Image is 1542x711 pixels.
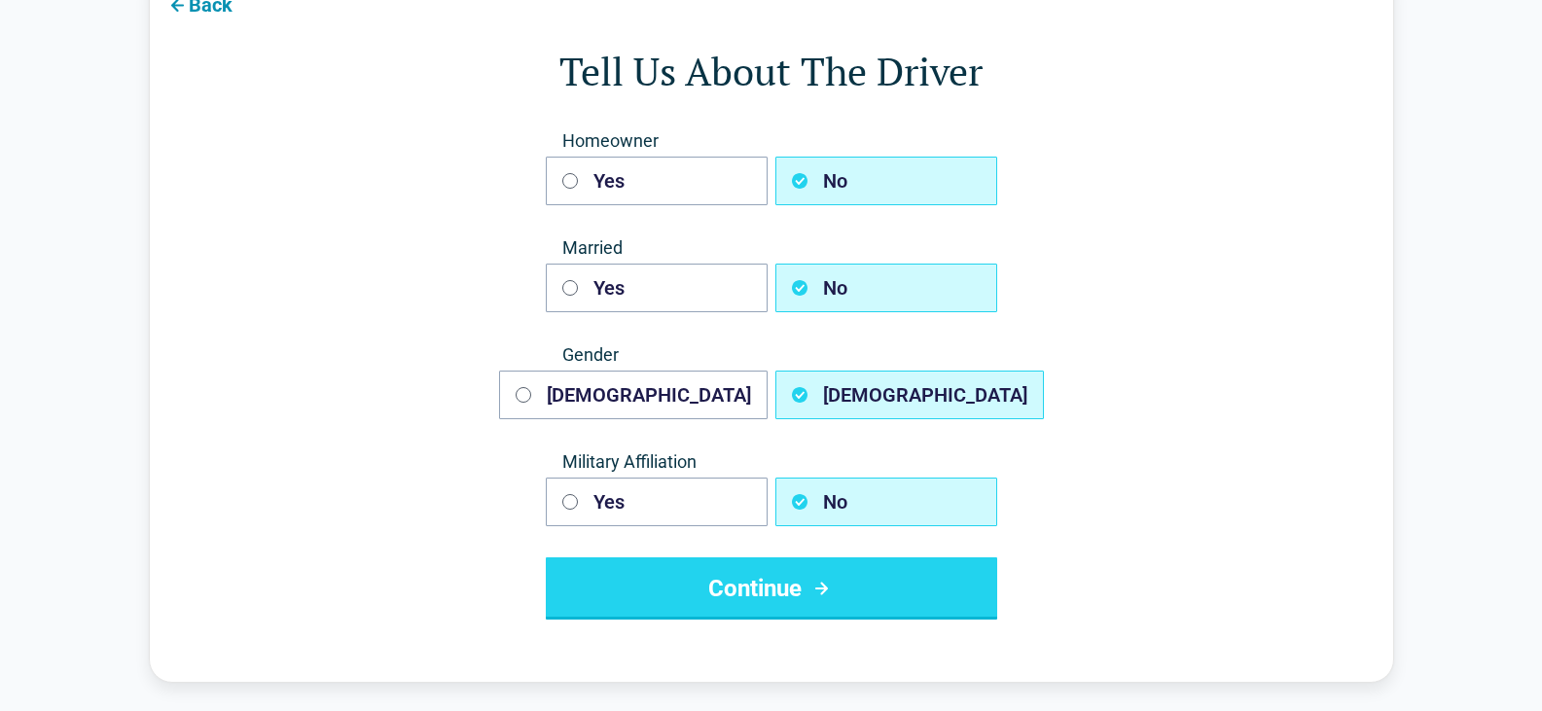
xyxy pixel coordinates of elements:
[499,371,768,419] button: [DEMOGRAPHIC_DATA]
[775,478,997,526] button: No
[546,157,768,205] button: Yes
[775,264,997,312] button: No
[546,478,768,526] button: Yes
[775,157,997,205] button: No
[228,44,1315,98] h1: Tell Us About The Driver
[546,343,997,367] span: Gender
[775,371,1044,419] button: [DEMOGRAPHIC_DATA]
[546,129,997,153] span: Homeowner
[546,557,997,620] button: Continue
[546,236,997,260] span: Married
[546,264,768,312] button: Yes
[546,450,997,474] span: Military Affiliation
